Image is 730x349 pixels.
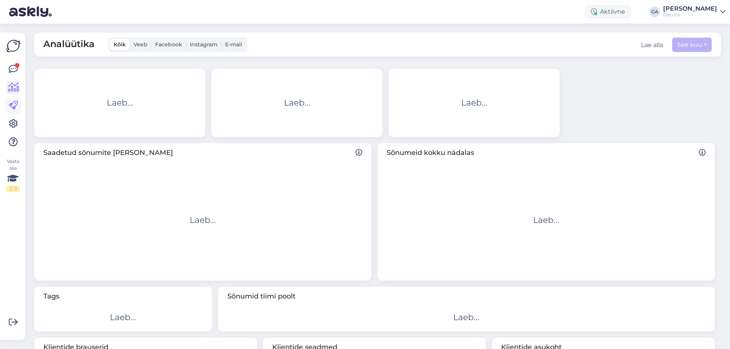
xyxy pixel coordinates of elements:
div: Laeb... [533,214,559,226]
div: Laeb... [461,96,487,109]
span: Instagram [190,41,217,48]
span: E-mail [225,41,242,48]
span: Facebook [155,41,182,48]
span: Analüütika [43,37,95,52]
img: Askly Logo [6,39,21,53]
button: See kuu [672,38,712,52]
span: Saadetud sõnumite [PERSON_NAME] [43,148,362,158]
div: Vaata siia [6,158,20,192]
div: Laeb... [453,311,479,324]
div: Decora [663,12,717,18]
span: Kõik [114,41,126,48]
div: 2 / 3 [6,185,20,192]
div: Laeb... [107,96,133,109]
div: Laeb... [284,96,310,109]
div: Laeb... [190,214,216,226]
div: Aktiivne [585,5,631,19]
span: Sõnumid tiimi poolt [227,291,706,302]
span: Sõnumeid kokku nädalas [387,148,706,158]
button: Lae alla [641,41,663,50]
div: GA [649,6,660,17]
span: Tags [43,291,203,302]
div: [PERSON_NAME] [663,6,717,12]
span: Veeb [133,41,148,48]
div: Laeb... [110,311,136,324]
a: [PERSON_NAME]Decora [663,6,725,18]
